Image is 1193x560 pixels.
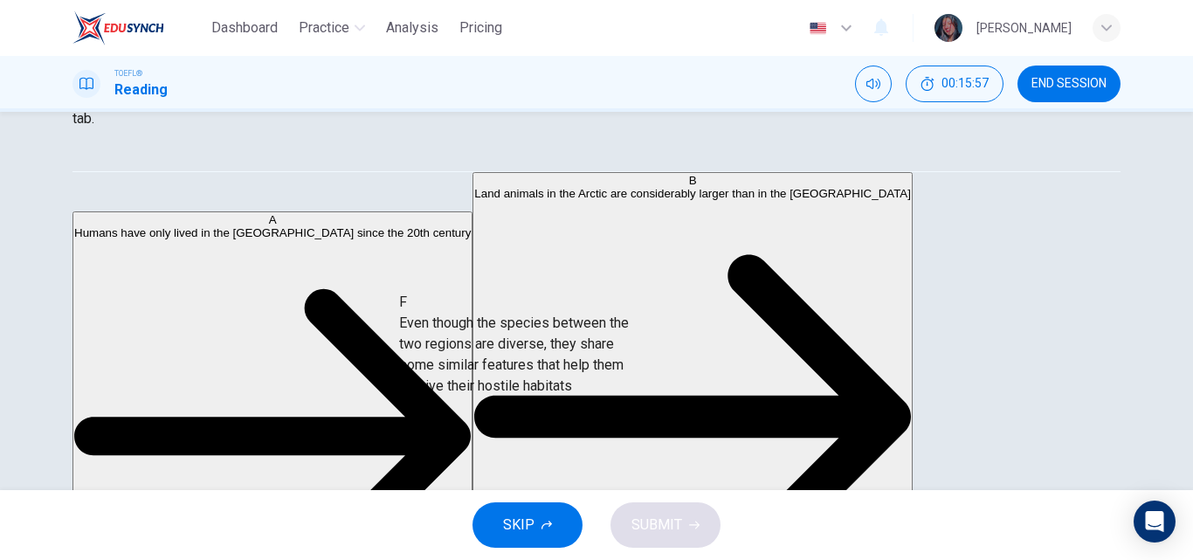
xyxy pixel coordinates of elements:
img: Profile picture [934,14,962,42]
span: 00:15:57 [941,77,989,91]
span: END SESSION [1031,77,1107,91]
span: TOEFL® [114,67,142,80]
span: Pricing [459,17,502,38]
span: Land animals in the Arctic are considerably larger than in the [GEOGRAPHIC_DATA] [474,187,911,200]
span: Humans have only lived in the [GEOGRAPHIC_DATA] since the 20th century [74,226,471,239]
h1: Reading [114,80,168,100]
div: Mute [855,66,892,102]
img: EduSynch logo [72,10,164,45]
div: B [474,174,911,187]
button: Analysis [379,12,445,44]
button: 00:15:57 [906,66,1003,102]
button: SKIP [472,502,583,548]
div: Hide [906,66,1003,102]
a: EduSynch logo [72,10,204,45]
button: Practice [292,12,372,44]
span: Analysis [386,17,438,38]
span: Practice [299,17,349,38]
img: en [807,22,829,35]
button: END SESSION [1017,66,1121,102]
span: SKIP [503,513,534,537]
div: A [74,213,471,226]
span: Dashboard [211,17,278,38]
div: Choose test type tabs [72,129,1121,171]
div: [PERSON_NAME] [976,17,1072,38]
button: Pricing [452,12,509,44]
button: Dashboard [204,12,285,44]
div: Open Intercom Messenger [1134,501,1176,543]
